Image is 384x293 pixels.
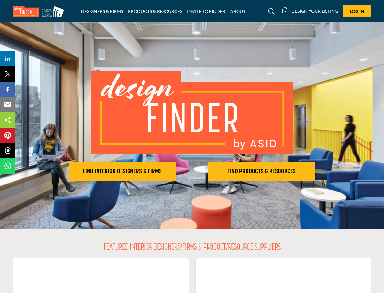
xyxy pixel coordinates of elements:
[69,162,176,181] button: FIND INTERIOR DESIGNERS & FIRMS
[262,6,279,17] a: Search
[230,9,246,14] a: ABOUT
[350,9,364,14] span: Log In
[104,242,281,253] h2: FEATURED INTERIOR DESIGNERS/FIRMS & PRODUCT/RESOURCE SUPPLIERS
[13,6,67,17] img: Site Logo
[208,162,316,181] button: FIND PRODUCTS & RESOURCES
[128,9,182,14] a: PRODUCTS & RESOURCES
[282,8,338,15] div: DESIGN YOUR LISTING
[291,8,338,14] h5: DESIGN YOUR LISTING
[210,168,314,176] h2: FIND PRODUCTS & RESOURCES
[71,168,174,176] h2: FIND INTERIOR DESIGNERS & FIRMS
[187,9,225,14] a: INVITE TO FINDER
[343,5,371,17] button: Log In
[81,9,123,14] a: DESIGNERS & FIRMS
[91,71,293,154] img: image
